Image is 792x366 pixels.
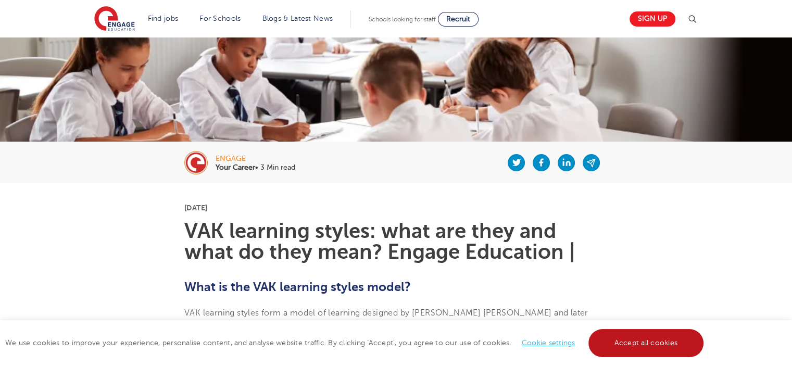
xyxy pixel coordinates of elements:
[184,204,608,211] p: [DATE]
[5,339,706,347] span: We use cookies to improve your experience, personalise content, and analyse website traffic. By c...
[148,15,179,22] a: Find jobs
[184,280,411,294] b: What is the VAK learning styles model?
[438,12,479,27] a: Recruit
[446,15,470,23] span: Recruit
[199,15,241,22] a: For Schools
[369,16,436,23] span: Schools looking for staff
[184,221,608,262] h1: VAK learning styles: what are they and what do they mean? Engage Education |
[630,11,675,27] a: Sign up
[522,339,575,347] a: Cookie settings
[216,164,295,171] p: • 3 Min read
[216,155,295,162] div: engage
[184,308,588,331] span: VAK learning styles form a model of learning designed by [PERSON_NAME] [PERSON_NAME] and later de...
[94,6,135,32] img: Engage Education
[262,15,333,22] a: Blogs & Latest News
[588,329,704,357] a: Accept all cookies
[216,163,255,171] b: Your Career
